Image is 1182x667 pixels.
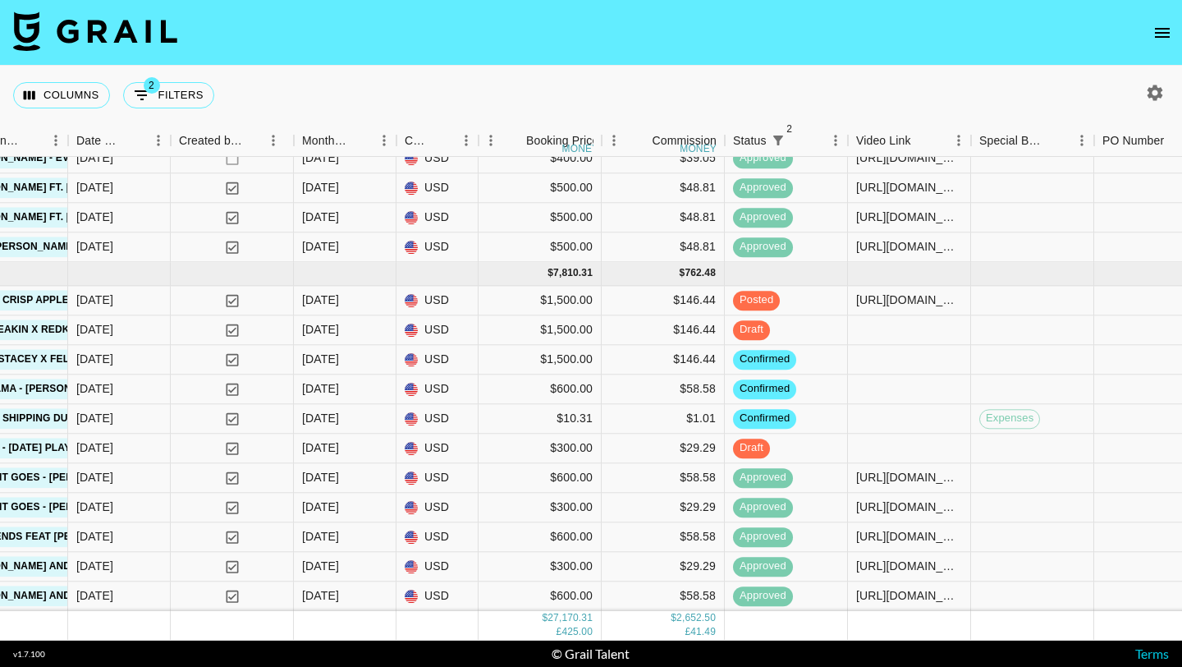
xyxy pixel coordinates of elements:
[123,82,214,108] button: Show filters
[302,180,339,196] div: Aug '25
[602,404,725,434] div: $1.01
[479,203,602,232] div: $500.00
[979,125,1047,157] div: Special Booking Type
[733,125,767,157] div: Status
[781,121,798,137] span: 2
[848,125,971,157] div: Video Link
[396,286,479,315] div: USD
[302,125,349,157] div: Month Due
[13,649,45,660] div: v 1.7.100
[733,323,770,338] span: draft
[1135,646,1169,661] a: Terms
[396,375,479,404] div: USD
[76,180,113,196] div: 21/08/2025
[479,315,602,345] div: $1,500.00
[302,411,339,427] div: Sep '25
[302,588,339,605] div: Sep '25
[733,293,780,309] span: posted
[733,181,793,196] span: approved
[552,646,630,662] div: © Grail Talent
[526,125,598,157] div: Booking Price
[733,352,796,368] span: confirmed
[733,471,793,486] span: approved
[1102,125,1164,157] div: PO Number
[479,232,602,262] div: $500.00
[76,559,113,575] div: 08/09/2025
[372,128,396,153] button: Menu
[680,144,717,154] div: money
[144,77,160,94] span: 2
[602,173,725,203] div: $48.81
[602,345,725,375] div: $146.44
[479,463,602,493] div: $600.00
[179,125,243,157] div: Created by Grail Team
[652,125,717,157] div: Commission
[680,267,685,281] div: $
[602,493,725,522] div: $29.29
[302,470,339,486] div: Sep '25
[790,129,813,152] button: Sort
[733,559,793,575] span: approved
[602,203,725,232] div: $48.81
[602,144,725,173] div: $39.05
[479,286,602,315] div: $1,500.00
[76,529,113,545] div: 04/09/2025
[1047,129,1070,152] button: Sort
[602,232,725,262] div: $48.81
[856,239,962,255] div: https://www.tiktok.com/@alrightlilly/video/7540330179609038102?is_from_webapp=1&sender_device=pc&...
[302,559,339,575] div: Sep '25
[479,522,602,552] div: $600.00
[76,470,113,486] div: 11/09/2025
[553,267,593,281] div: 7,810.31
[123,129,146,152] button: Sort
[602,582,725,611] div: $58.58
[733,240,793,255] span: approved
[856,588,962,605] div: https://www.tiktok.com/@zohrastacey/video/7548616272620129554?is_from_webapp=1&sender_device=pc&w...
[479,128,503,153] button: Menu
[479,144,602,173] div: $400.00
[396,522,479,552] div: USD
[302,440,339,457] div: Sep '25
[602,315,725,345] div: $146.44
[76,352,113,368] div: 29/08/2025
[76,150,113,167] div: 06/08/2025
[856,125,911,157] div: Video Link
[602,128,626,153] button: Menu
[431,129,454,152] button: Sort
[629,129,652,152] button: Sort
[76,411,113,427] div: 11/09/2025
[479,493,602,522] div: $300.00
[302,292,339,309] div: Sep '25
[76,125,123,157] div: Date Created
[733,441,770,457] span: draft
[503,129,526,152] button: Sort
[602,522,725,552] div: $58.58
[21,129,44,152] button: Sort
[396,315,479,345] div: USD
[261,128,286,153] button: Menu
[76,440,113,457] div: 10/09/2025
[396,493,479,522] div: USD
[349,129,372,152] button: Sort
[479,552,602,582] div: $300.00
[856,180,962,196] div: https://www.tiktok.com/@alrightlilly/video/7543303270492556566?is_from_webapp=1&sender_device=pc&...
[767,129,790,152] div: 2 active filters
[971,125,1094,157] div: Special Booking Type
[44,128,68,153] button: Menu
[396,434,479,463] div: USD
[602,434,725,463] div: $29.29
[294,125,396,157] div: Month Due
[602,286,725,315] div: $146.44
[602,375,725,404] div: $58.58
[733,500,793,516] span: approved
[733,412,796,427] span: confirmed
[396,232,479,262] div: USD
[479,582,602,611] div: $600.00
[396,144,479,173] div: USD
[479,375,602,404] div: $600.00
[479,345,602,375] div: $1,500.00
[302,381,339,398] div: Sep '25
[856,209,962,226] div: https://www.tiktok.com/@ocho4real8/video/7543273633519602966?is_from_webapp=1&sender_device=pc&we...
[911,129,934,152] button: Sort
[479,434,602,463] div: $300.00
